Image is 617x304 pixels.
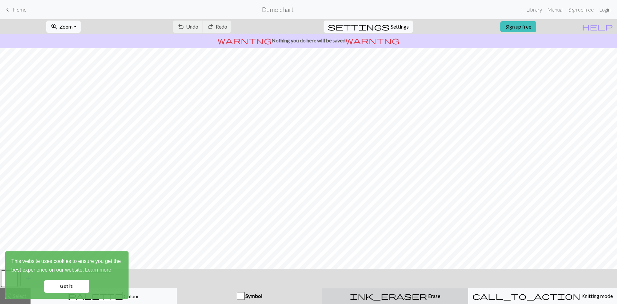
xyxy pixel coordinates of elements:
span: Zoom [59,23,73,30]
span: This website uses cookies to ensure you get the best experience on our website. [11,257,122,275]
span: call_to_action [472,291,580,300]
button: Zoom [46,21,81,33]
h2: Demo chart [262,6,294,13]
span: Home [13,6,27,13]
a: Sign up free [500,21,536,32]
span: Settings [391,23,409,30]
button: SettingsSettings [324,21,413,33]
a: learn more about cookies [84,265,112,275]
span: keyboard_arrow_left [4,5,12,14]
a: Login [596,3,613,16]
button: Erase [322,288,468,304]
a: Home [4,4,27,15]
span: Symbol [245,293,262,299]
div: cookieconsent [5,251,129,299]
span: zoom_in [50,22,58,31]
span: warning [218,36,272,45]
a: Manual [545,3,566,16]
a: Library [524,3,545,16]
p: Nothing you do here will be saved [3,37,614,44]
a: Sign up free [566,3,596,16]
span: Colour [123,293,139,299]
span: ink_eraser [350,291,427,300]
span: warning [345,36,399,45]
i: Settings [328,23,389,30]
span: highlight_alt [4,291,12,300]
a: dismiss cookie message [44,280,89,293]
button: Symbol [177,288,322,304]
span: help [582,22,613,31]
button: Knitting mode [468,288,617,304]
span: settings [328,22,389,31]
span: Erase [427,293,440,299]
span: Knitting mode [580,293,613,299]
